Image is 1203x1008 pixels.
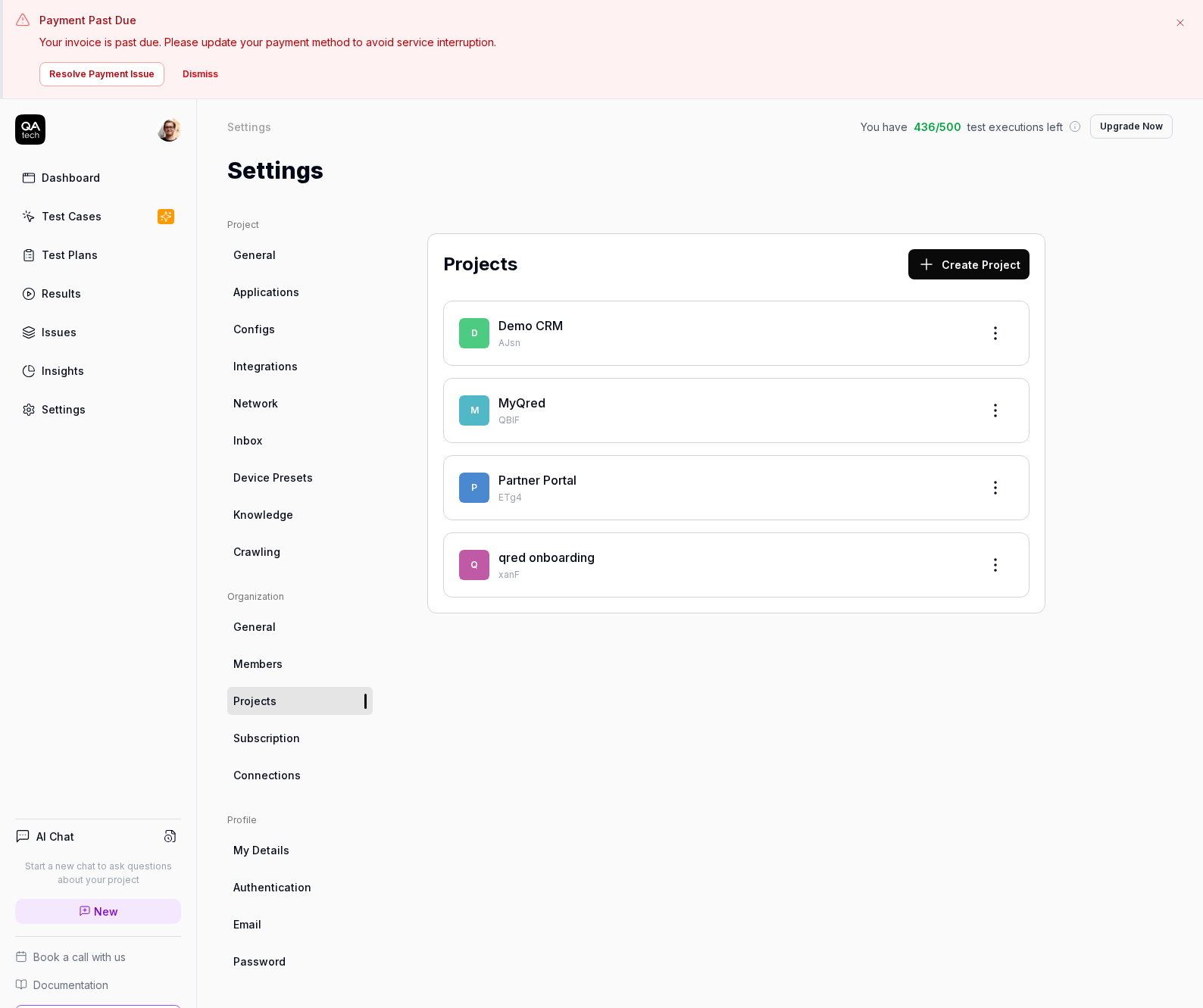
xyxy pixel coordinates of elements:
[15,860,181,887] p: Start a new chat to ask questions about your project
[15,395,181,424] a: Settings
[42,324,77,340] div: Issues
[233,284,299,300] span: Applications
[173,62,227,86] button: Dismiss
[15,317,181,347] a: Issues
[498,336,968,350] p: AJsn
[227,501,373,529] a: Knowledge
[227,218,373,232] div: Project
[233,321,275,337] span: Configs
[94,903,118,919] span: New
[498,550,595,565] a: qred onboarding
[227,687,373,715] a: Projects
[15,163,181,192] a: Dashboard
[233,358,298,374] span: Integrations
[443,251,517,278] h2: Projects
[15,899,181,924] a: New
[227,873,373,901] a: Authentication
[498,473,577,488] a: Partner Portal
[227,724,373,752] a: Subscription
[227,947,373,975] a: Password
[227,352,373,380] a: Integrations
[233,879,311,895] span: Authentication
[227,813,373,827] div: Profile
[459,395,489,426] span: M
[861,119,908,135] span: You have
[15,949,181,965] a: Book a call with us
[498,318,563,333] a: Demo CRM
[227,241,373,269] a: General
[42,363,84,379] div: Insights
[157,117,181,142] img: 704fe57e-bae9-4a0d-8bcb-c4203d9f0bb2.jpeg
[227,613,373,641] a: General
[227,910,373,938] a: Email
[227,650,373,678] a: Members
[233,619,276,635] span: General
[39,12,1161,28] h3: Payment Past Due
[33,949,126,965] span: Book a call with us
[233,693,277,709] span: Projects
[233,507,293,523] span: Knowledge
[459,318,489,348] span: D
[233,544,280,560] span: Crawling
[233,247,276,263] span: General
[459,473,489,503] span: P
[233,470,313,485] span: Device Presets
[233,395,278,411] span: Network
[233,842,289,858] span: My Details
[15,240,181,270] a: Test Plans
[42,208,102,224] div: Test Cases
[227,538,373,566] a: Crawling
[233,767,301,783] span: Connections
[42,247,98,263] div: Test Plans
[459,550,489,580] span: q
[908,249,1030,279] button: Create Project
[233,432,262,448] span: Inbox
[227,119,271,134] div: Settings
[36,829,74,844] h4: AI Chat
[33,977,108,993] span: Documentation
[227,278,373,306] a: Applications
[227,836,373,864] a: My Details
[233,656,283,672] span: Members
[498,413,968,427] p: QBlF
[233,730,300,746] span: Subscription
[1090,114,1173,139] button: Upgrade Now
[42,401,86,417] div: Settings
[42,170,100,186] div: Dashboard
[227,463,373,492] a: Device Presets
[967,119,1063,135] span: test executions left
[15,279,181,308] a: Results
[914,119,961,135] span: 436 / 500
[498,568,968,582] p: xanF
[227,154,323,188] h1: Settings
[227,426,373,454] a: Inbox
[227,315,373,343] a: Configs
[42,286,81,301] div: Results
[39,62,164,86] button: Resolve Payment Issue
[227,389,373,417] a: Network
[227,590,373,604] div: Organization
[15,201,181,231] a: Test Cases
[227,761,373,789] a: Connections
[233,953,286,969] span: Password
[39,34,1161,50] p: Your invoice is past due. Please update your payment method to avoid service interruption.
[498,491,968,504] p: ETg4
[15,977,181,993] a: Documentation
[498,395,545,410] a: MyQred
[233,916,261,932] span: Email
[15,356,181,385] a: Insights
